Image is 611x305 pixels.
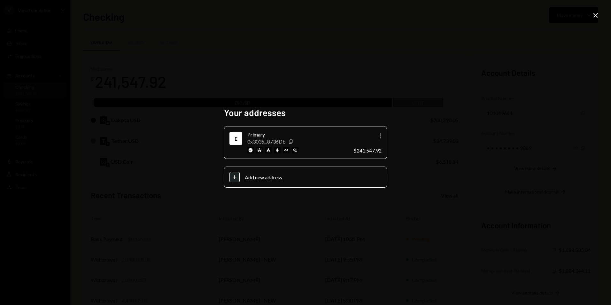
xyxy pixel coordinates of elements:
img: base-mainnet [247,147,254,153]
img: optimism-mainnet [283,147,290,153]
div: Ethereum [231,133,241,144]
div: 0x3035...8736Db [247,138,286,145]
div: Primary [247,131,348,138]
h2: Your addresses [224,106,387,119]
button: Add new address [224,167,387,188]
div: $241,547.92 [353,147,382,153]
img: ethereum-mainnet [274,147,281,153]
img: avalanche-mainnet [265,147,272,153]
img: arbitrum-mainnet [256,147,263,153]
img: polygon-mainnet [292,147,298,153]
div: Add new address [245,174,382,180]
